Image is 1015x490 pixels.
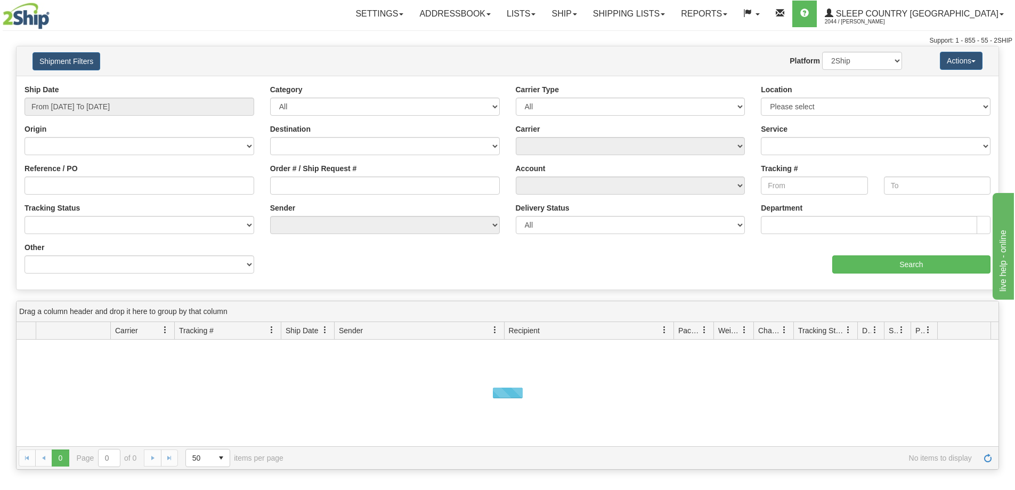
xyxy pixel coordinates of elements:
[735,321,753,339] a: Weight filter column settings
[516,163,546,174] label: Account
[270,84,303,95] label: Category
[866,321,884,339] a: Delivery Status filter column settings
[316,321,334,339] a: Ship Date filter column settings
[761,84,792,95] label: Location
[761,124,787,134] label: Service
[761,163,798,174] label: Tracking #
[543,1,584,27] a: Ship
[192,453,206,463] span: 50
[798,325,845,336] span: Tracking Status
[990,190,1014,299] iframe: chat widget
[3,36,1012,45] div: Support: 1 - 855 - 55 - 2SHIP
[263,321,281,339] a: Tracking # filter column settings
[77,449,137,467] span: Page of 0
[17,301,998,322] div: grid grouping header
[892,321,911,339] a: Shipment Issues filter column settings
[839,321,857,339] a: Tracking Status filter column settings
[761,203,802,213] label: Department
[8,6,99,19] div: live help - online
[673,1,735,27] a: Reports
[339,325,363,336] span: Sender
[509,325,540,336] span: Recipient
[516,124,540,134] label: Carrier
[185,449,283,467] span: items per page
[585,1,673,27] a: Shipping lists
[833,9,998,18] span: Sleep Country [GEOGRAPHIC_DATA]
[298,454,972,462] span: No items to display
[832,255,990,274] input: Search
[179,325,214,336] span: Tracking #
[817,1,1012,27] a: Sleep Country [GEOGRAPHIC_DATA] 2044 / [PERSON_NAME]
[270,203,295,213] label: Sender
[25,84,59,95] label: Ship Date
[213,449,230,467] span: select
[940,52,982,70] button: Actions
[979,449,996,467] a: Refresh
[775,321,793,339] a: Charge filter column settings
[919,321,937,339] a: Pickup Status filter column settings
[25,203,80,213] label: Tracking Status
[825,17,905,27] span: 2044 / [PERSON_NAME]
[695,321,713,339] a: Packages filter column settings
[862,325,871,336] span: Delivery Status
[718,325,741,336] span: Weight
[655,321,673,339] a: Recipient filter column settings
[758,325,781,336] span: Charge
[915,325,924,336] span: Pickup Status
[286,325,318,336] span: Ship Date
[486,321,504,339] a: Sender filter column settings
[270,124,311,134] label: Destination
[25,242,44,253] label: Other
[884,176,990,195] input: To
[516,84,559,95] label: Carrier Type
[516,203,570,213] label: Delivery Status
[25,163,78,174] label: Reference / PO
[156,321,174,339] a: Carrier filter column settings
[790,55,820,66] label: Platform
[25,124,46,134] label: Origin
[270,163,357,174] label: Order # / Ship Request #
[33,52,100,70] button: Shipment Filters
[761,176,867,195] input: From
[185,449,230,467] span: Page sizes drop down
[889,325,898,336] span: Shipment Issues
[115,325,138,336] span: Carrier
[347,1,411,27] a: Settings
[3,3,50,29] img: logo2044.jpg
[499,1,543,27] a: Lists
[52,449,69,467] span: Page 0
[411,1,499,27] a: Addressbook
[678,325,701,336] span: Packages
